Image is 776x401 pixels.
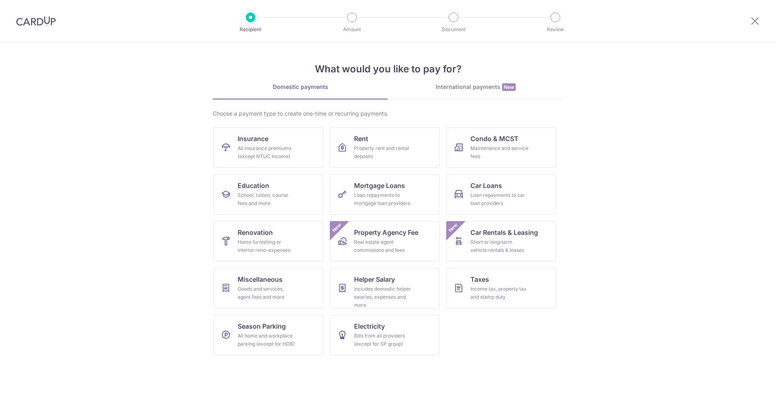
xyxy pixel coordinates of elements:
div: Property rent and rental deposits [354,144,412,160]
div: Goods and services, agent fees and more [238,285,296,301]
span: Education [238,181,269,190]
div: School, tuition, course fees and more [238,191,296,207]
a: Property Agency FeeReal estate agent commissions and feesNew [330,221,440,262]
span: Season Parking [238,321,286,331]
a: Helper SalaryIncludes domestic helper salaries, expenses and more [330,268,440,308]
p: Document [424,25,483,34]
img: CardUp [16,16,56,26]
a: Car LoansLoan repayments to car loan providers [446,174,556,215]
div: Loan repayments to mortgage loan providers [354,191,412,207]
span: Car Loans [470,181,502,190]
span: Miscellaneous [238,274,283,284]
h4: What would you like to pay for? [213,62,563,76]
a: Car Rentals & LeasingShort or long‑term vehicle rentals & leasesNew [446,221,556,262]
p: Recipient [221,25,280,34]
span: Helper Salary [354,274,395,284]
a: EducationSchool, tuition, course fees and more [213,174,323,215]
div: Loan repayments to car loan providers [470,191,529,207]
span: Insurance [238,134,268,144]
div: Domestic payments [213,83,388,91]
div: All home and workplace parking (except for HDB) [238,332,296,348]
div: Includes domestic helper salaries, expenses and more [354,285,412,309]
a: RentProperty rent and rental deposits [330,127,440,168]
p: Amount [322,25,382,34]
span: Car Rentals & Leasing [470,228,538,237]
a: Mortgage LoansLoan repayments to mortgage loan providers [330,174,440,215]
a: Season ParkingAll home and workplace parking (except for HDB) [213,315,323,355]
div: Bills from all providers (except for SP group) [354,332,412,348]
span: Taxes [470,274,489,284]
div: Choose a payment type to create one-time or recurring payments. [213,110,563,118]
div: All insurance premiums (except NTUC Income) [238,144,296,160]
a: TaxesIncome tax, property tax and stamp duty [446,268,556,308]
span: Mortgage Loans [354,181,405,190]
a: RenovationHome furnishing or interior reno-expenses [213,221,323,262]
p: Review [525,25,585,34]
div: Income tax, property tax and stamp duty [470,285,529,301]
span: New [447,221,460,234]
a: InsuranceAll insurance premiums (except NTUC Income) [213,127,323,168]
span: Renovation [238,228,273,237]
a: MiscellaneousGoods and services, agent fees and more [213,268,323,308]
a: Condo & MCSTMaintenance and service fees [446,127,556,168]
iframe: Opens a widget where you can find more information [724,377,768,397]
span: Condo & MCST [470,134,519,144]
div: Home furnishing or interior reno-expenses [238,238,296,254]
div: International payments [388,83,563,91]
div: Short or long‑term vehicle rentals & leases [470,238,529,254]
div: Real estate agent commissions and fees [354,238,412,254]
span: Rent [354,134,368,144]
span: Electricity [354,321,385,331]
span: Property Agency Fee [354,228,418,237]
span: New [502,83,516,91]
div: Maintenance and service fees [470,144,529,160]
a: ElectricityBills from all providers (except for SP group) [330,315,440,355]
span: New [330,221,344,234]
